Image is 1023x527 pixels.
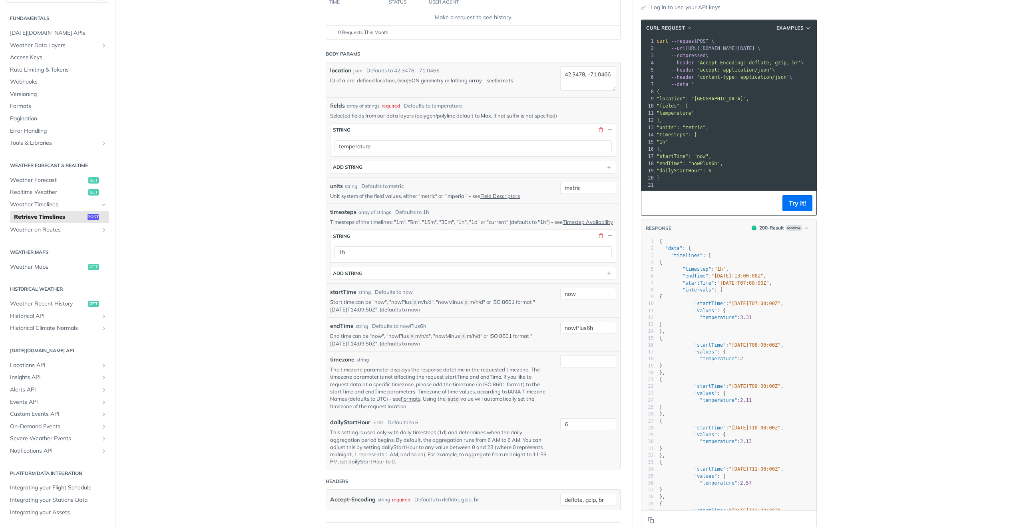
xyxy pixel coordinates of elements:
[353,67,362,74] div: json
[6,88,109,100] a: Versioning
[6,310,109,322] a: Historical APIShow subpages for Historical API
[330,494,376,505] label: Accept-Encoding
[683,287,714,293] span: "intervals"
[700,439,737,444] span: "temperature"
[671,53,706,58] span: --compressed
[358,209,391,216] div: array of strings
[330,112,616,119] p: Selected fields from our data layers (polygon/polyline default to Max, if not suffix is not speci...
[6,359,109,371] a: Locations APIShow subpages for Locations API
[6,322,109,334] a: Historical Climate NormalsShow subpages for Historical Climate Normals
[330,288,356,296] label: startTime
[776,24,804,32] span: Examples
[330,267,616,279] button: ADD string
[333,127,350,133] div: string
[659,342,784,348] span: : ,
[657,53,709,58] span: \
[495,77,513,84] a: formats
[641,363,654,369] div: 19
[563,219,613,225] a: Timestep Availability
[10,410,99,418] span: Custom Events API
[6,298,109,310] a: Weather Recent Historyget
[659,287,723,293] span: : [
[659,418,662,424] span: {
[6,249,109,256] h2: Weather Maps
[330,418,370,427] label: dailyStartHour
[366,67,440,75] div: Defaults to 42.3478, -71.0466
[683,273,709,279] span: "endTime"
[330,366,548,410] p: The timezone parameter displays the response datetime in the requested timezone. The timezone par...
[694,349,717,355] span: "values"
[10,226,99,234] span: Weather on Routes
[786,225,802,231] span: Example
[641,314,654,321] div: 12
[694,425,726,431] span: "startTime"
[697,67,772,73] span: 'accept: application/json'
[448,397,459,402] span: auto
[659,246,691,251] span: : {
[657,182,659,188] span: '
[641,300,654,307] div: 10
[10,496,107,504] span: Integrating your Stations Data
[728,301,780,306] span: "[DATE]T07:00:00Z"
[651,3,720,12] a: Log in to use your API keys
[657,74,792,80] span: \
[694,342,726,348] span: "startTime"
[606,126,613,134] button: Hide
[671,38,697,44] span: --request
[10,66,107,74] span: Rate Limiting & Tokens
[404,102,462,110] div: Defaults to temperature
[465,300,468,305] span: X
[375,288,413,296] div: Defaults to now
[641,349,654,355] div: 17
[6,494,109,506] a: Integrating your Stations Data
[641,66,655,74] div: 5
[88,264,99,270] span: get
[10,324,99,332] span: Historical Climate Normals
[10,176,86,184] span: Weather Forecast
[641,369,654,376] div: 20
[641,182,655,189] div: 21
[10,435,99,443] span: Severe Weather Events
[6,445,109,457] a: Notifications APIShow subpages for Notifications API
[641,117,655,124] div: 12
[101,313,107,319] button: Show subpages for Historical API
[659,294,662,299] span: {
[740,356,743,361] span: 2
[641,355,654,362] div: 18
[6,199,109,211] a: Weather TimelinesHide subpages for Weather Timelines
[645,514,657,526] button: Copy to clipboard
[6,113,109,125] a: Pagination
[14,213,86,221] span: Retrieve Timelines
[6,15,109,22] h2: Fundamentals
[671,253,703,258] span: "timelines"
[10,312,99,320] span: Historical API
[10,115,107,123] span: Pagination
[641,252,654,259] div: 3
[657,103,688,109] span: "fields": [
[659,439,752,444] span: :
[101,411,107,417] button: Show subpages for Custom Events API
[101,387,107,393] button: Show subpages for Alerts API
[641,431,654,438] div: 29
[101,202,107,208] button: Hide subpages for Weather Timelines
[10,398,99,406] span: Events API
[641,245,654,252] div: 2
[641,167,655,174] div: 19
[10,54,107,62] span: Access Keys
[740,439,752,444] span: 2.13
[694,432,717,437] span: "values"
[782,195,812,211] button: Try It!
[657,125,709,130] span: "units": "metric",
[560,66,616,91] textarea: 42.3478, -71.0466
[641,95,655,102] div: 9
[694,308,717,313] span: "values"
[10,139,99,147] span: Tools & Libraries
[657,146,662,152] span: ],
[356,356,369,363] div: string
[641,383,654,390] div: 22
[10,188,86,196] span: Realtime Weather
[333,233,350,239] div: string
[6,408,109,420] a: Custom Events APIShow subpages for Custom Events API
[330,77,548,84] p: ID of a pre-defined location, GeoJSON geometry or latlong array - see
[6,27,109,39] a: [DATE][DOMAIN_NAME] APIs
